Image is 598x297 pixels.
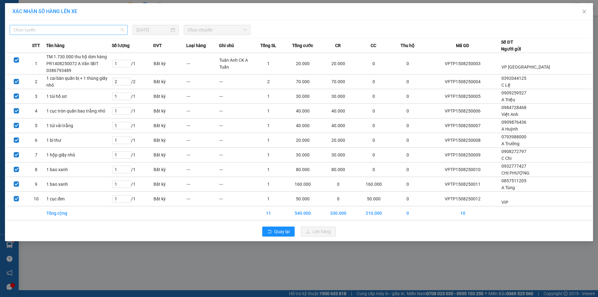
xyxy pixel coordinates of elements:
[153,118,186,133] td: Bất kỳ
[392,74,425,89] td: 0
[26,118,46,133] td: 5
[320,104,356,118] td: 40.000
[186,104,219,118] td: ---
[186,148,219,162] td: ---
[219,192,252,206] td: ---
[26,162,46,177] td: 8
[392,118,425,133] td: 0
[186,162,219,177] td: ---
[356,148,392,162] td: 0
[424,177,501,192] td: VPTP1508250011
[112,53,153,74] td: / 1
[501,90,526,95] span: 0909259527
[285,133,320,148] td: 20.000
[112,192,153,206] td: / 1
[153,148,186,162] td: Bất kỳ
[267,229,272,234] span: rollback
[356,162,392,177] td: 0
[501,149,526,154] span: 0908272797
[320,133,356,148] td: 20.000
[501,83,510,88] span: C Lệ
[252,74,285,89] td: 2
[320,118,356,133] td: 40.000
[392,162,425,177] td: 0
[186,177,219,192] td: ---
[292,42,313,49] span: Tổng cước
[13,25,124,35] span: Chọn tuyến
[26,148,46,162] td: 7
[285,89,320,104] td: 30.000
[320,53,356,74] td: 20.000
[153,89,186,104] td: Bất kỳ
[252,192,285,206] td: 1
[335,42,341,49] span: CR
[356,177,392,192] td: 160.000
[112,104,153,118] td: / 1
[186,133,219,148] td: ---
[320,74,356,89] td: 70.000
[424,104,501,118] td: VPTP1508250006
[252,53,285,74] td: 1
[219,42,234,49] span: Ghi chú
[392,206,425,220] td: 0
[252,162,285,177] td: 1
[252,148,285,162] td: 1
[424,148,501,162] td: VPTP1508250009
[112,177,153,192] td: / 1
[219,74,252,89] td: ---
[576,3,593,21] button: Close
[252,118,285,133] td: 1
[392,177,425,192] td: 0
[285,53,320,74] td: 20.000
[501,39,521,52] div: Số ĐT Người gửi
[153,53,186,74] td: Bất kỳ
[582,9,587,14] span: close
[219,53,252,74] td: Tuân Anh CK A Tuấn
[456,42,469,49] span: Mã GD
[285,177,320,192] td: 160.000
[112,148,153,162] td: / 1
[112,162,153,177] td: / 1
[424,206,501,220] td: 10
[252,104,285,118] td: 1
[501,127,518,132] span: A Huỳnh
[424,53,501,74] td: VPTP1508250003
[501,156,511,161] span: C Chi
[112,74,153,89] td: / 2
[424,162,501,177] td: VPTP1508250010
[424,118,501,133] td: VPTP1508250007
[219,118,252,133] td: ---
[285,118,320,133] td: 40.000
[112,133,153,148] td: / 1
[356,118,392,133] td: 0
[424,133,501,148] td: VPTP1508250008
[320,206,356,220] td: 330.000
[252,177,285,192] td: 1
[8,40,34,69] b: An Anh Limousine
[356,53,392,74] td: 0
[501,185,515,190] span: A Tùng
[501,200,508,205] span: VIP
[501,65,550,69] span: VP [GEOGRAPHIC_DATA]
[285,148,320,162] td: 30.000
[501,120,526,125] span: 0909876436
[46,133,112,148] td: 1 bì thư
[153,133,186,148] td: Bất kỳ
[392,53,425,74] td: 0
[320,162,356,177] td: 80.000
[320,148,356,162] td: 30.000
[186,89,219,104] td: ---
[12,8,77,14] span: XÁC NHẬN SỐ HÀNG LÊN XE
[40,9,60,60] b: Biên nhận gởi hàng hóa
[356,192,392,206] td: 50.000
[285,104,320,118] td: 40.000
[371,42,376,49] span: CC
[285,162,320,177] td: 80.000
[320,89,356,104] td: 30.000
[153,74,186,89] td: Bất kỳ
[219,133,252,148] td: ---
[356,74,392,89] td: 0
[285,74,320,89] td: 70.000
[219,162,252,177] td: ---
[501,141,520,146] span: A Trưởng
